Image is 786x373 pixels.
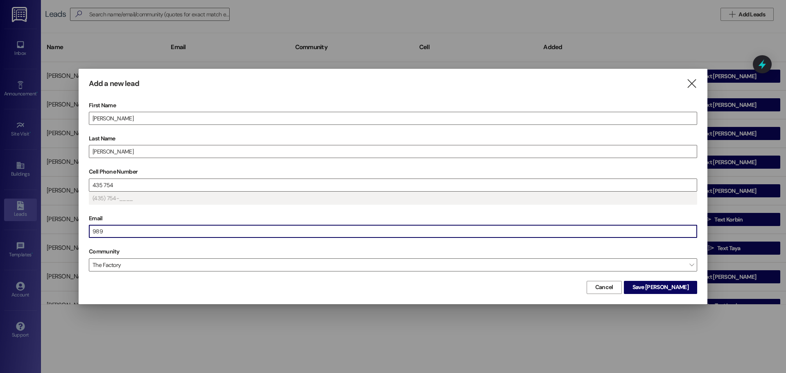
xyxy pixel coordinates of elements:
[89,225,697,237] input: e.g. alex@gmail.com
[89,258,697,271] span: The Factory
[89,79,139,88] h3: Add a new lead
[632,283,689,292] span: Save [PERSON_NAME]
[624,281,697,294] button: Save [PERSON_NAME]
[595,283,613,292] span: Cancel
[89,212,697,225] label: Email
[587,281,622,294] button: Cancel
[89,245,120,258] label: Community
[89,145,697,158] input: e.g. Smith
[686,79,697,88] i: 
[89,112,697,124] input: e.g. Alex
[89,165,697,178] label: Cell Phone Number
[89,132,697,145] label: Last Name
[89,99,697,112] label: First Name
